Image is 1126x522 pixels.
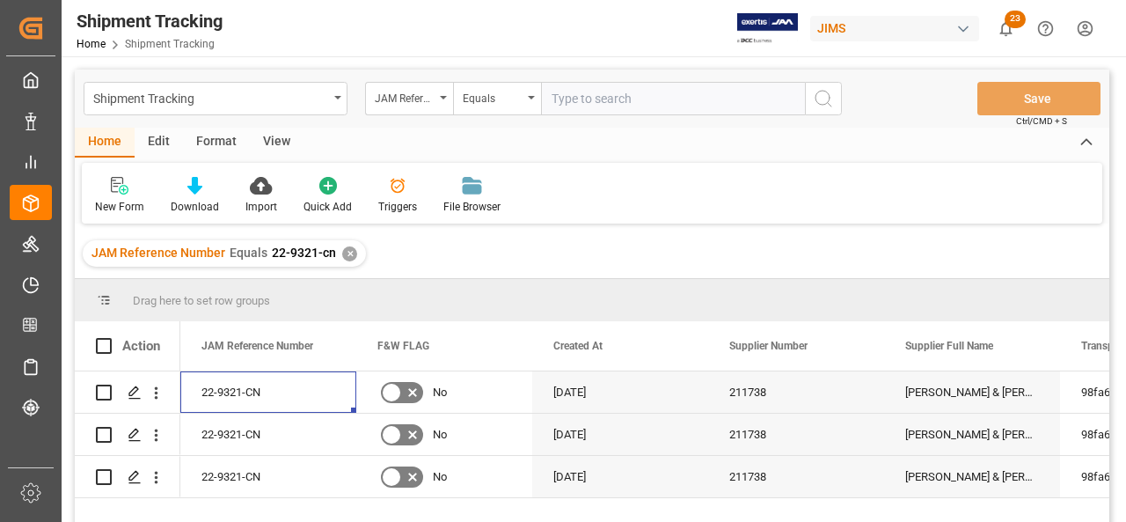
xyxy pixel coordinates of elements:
[433,372,447,413] span: No
[884,414,1060,455] div: [PERSON_NAME] & [PERSON_NAME] (US funds China)(W/T*)-
[433,415,447,455] span: No
[171,199,219,215] div: Download
[810,16,979,41] div: JIMS
[77,38,106,50] a: Home
[250,128,303,158] div: View
[365,82,453,115] button: open menu
[84,82,347,115] button: open menu
[75,128,135,158] div: Home
[77,8,223,34] div: Shipment Tracking
[443,199,501,215] div: File Browser
[884,456,1060,497] div: [PERSON_NAME] & [PERSON_NAME] (US funds China)(W/T*)-
[532,371,708,413] div: [DATE]
[1026,9,1065,48] button: Help Center
[737,13,798,44] img: Exertis%20JAM%20-%20Email%20Logo.jpg_1722504956.jpg
[433,457,447,497] span: No
[272,246,336,260] span: 22-9321-cn
[75,414,180,456] div: Press SPACE to select this row.
[810,11,986,45] button: JIMS
[180,414,356,455] div: 22-9321-CN
[805,82,842,115] button: search button
[884,371,1060,413] div: [PERSON_NAME] & [PERSON_NAME] (US funds China)(W/T*)-
[91,246,225,260] span: JAM Reference Number
[708,456,884,497] div: 211738
[378,199,417,215] div: Triggers
[180,456,356,497] div: 22-9321-CN
[532,414,708,455] div: [DATE]
[553,340,603,352] span: Created At
[977,82,1100,115] button: Save
[95,199,144,215] div: New Form
[303,199,352,215] div: Quick Add
[201,340,313,352] span: JAM Reference Number
[905,340,993,352] span: Supplier Full Name
[122,338,160,354] div: Action
[708,371,884,413] div: 211738
[986,9,1026,48] button: show 23 new notifications
[135,128,183,158] div: Edit
[342,246,357,261] div: ✕
[1005,11,1026,28] span: 23
[245,199,277,215] div: Import
[377,340,429,352] span: F&W FLAG
[729,340,808,352] span: Supplier Number
[541,82,805,115] input: Type to search
[1016,114,1067,128] span: Ctrl/CMD + S
[463,86,523,107] div: Equals
[375,86,435,107] div: JAM Reference Number
[75,456,180,498] div: Press SPACE to select this row.
[453,82,541,115] button: open menu
[133,294,270,307] span: Drag here to set row groups
[93,86,328,108] div: Shipment Tracking
[708,414,884,455] div: 211738
[183,128,250,158] div: Format
[230,246,267,260] span: Equals
[75,371,180,414] div: Press SPACE to select this row.
[532,456,708,497] div: [DATE]
[180,371,356,413] div: 22-9321-CN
